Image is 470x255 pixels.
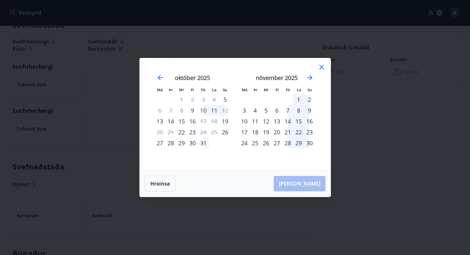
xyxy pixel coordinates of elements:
div: 11 [209,105,220,116]
div: 8 [293,105,304,116]
div: 6 [271,105,282,116]
td: sunnudagur, 23. nóvember 2025 [304,127,315,138]
td: föstudagur, 31. október 2025 [198,138,209,148]
div: 30 [304,138,315,148]
div: 23 [187,127,198,138]
td: Not available. föstudagur, 17. október 2025 [198,116,209,127]
td: þriðjudagur, 25. nóvember 2025 [250,138,261,148]
td: laugardagur, 22. nóvember 2025 [293,127,304,138]
div: Aðeins innritun í boði [220,116,231,127]
td: þriðjudagur, 18. nóvember 2025 [250,127,261,138]
small: Su [308,87,312,92]
td: Not available. miðvikudagur, 8. október 2025 [176,105,187,116]
div: 20 [271,127,282,138]
td: sunnudagur, 19. október 2025 [220,116,231,127]
div: 4 [250,105,261,116]
td: sunnudagur, 16. nóvember 2025 [304,116,315,127]
div: 26 [261,138,271,148]
div: 13 [271,116,282,127]
td: laugardagur, 1. nóvember 2025 [293,94,304,105]
div: 14 [165,116,176,127]
td: föstudagur, 10. október 2025 [198,105,209,116]
div: Aðeins útritun í boði [220,105,231,116]
div: 27 [271,138,282,148]
div: Aðeins útritun í boði [154,105,165,116]
td: laugardagur, 15. nóvember 2025 [293,116,304,127]
small: Þr [169,87,173,92]
td: þriðjudagur, 14. október 2025 [165,116,176,127]
strong: október 2025 [175,74,210,82]
div: 5 [261,105,271,116]
div: Calendar [147,66,323,163]
td: laugardagur, 29. nóvember 2025 [293,138,304,148]
div: 22 [293,127,304,138]
strong: nóvember 2025 [256,74,298,82]
td: Not available. fimmtudagur, 2. október 2025 [187,94,198,105]
div: 30 [187,138,198,148]
div: 31 [198,138,209,148]
td: Not available. miðvikudagur, 1. október 2025 [176,94,187,105]
td: miðvikudagur, 29. október 2025 [176,138,187,148]
td: fimmtudagur, 6. nóvember 2025 [271,105,282,116]
td: sunnudagur, 26. október 2025 [220,127,231,138]
small: Fi [191,87,194,92]
td: Not available. laugardagur, 18. október 2025 [209,116,220,127]
td: fimmtudagur, 13. nóvember 2025 [271,116,282,127]
div: 10 [239,116,250,127]
td: mánudagur, 24. nóvember 2025 [239,138,250,148]
td: sunnudagur, 5. október 2025 [220,94,231,105]
small: Fö [201,87,205,92]
td: föstudagur, 28. nóvember 2025 [282,138,293,148]
td: fimmtudagur, 20. nóvember 2025 [271,127,282,138]
div: 23 [304,127,315,138]
div: 18 [250,127,261,138]
td: föstudagur, 21. nóvember 2025 [282,127,293,138]
div: Aðeins innritun í boði [220,127,231,138]
div: 15 [176,116,187,127]
td: miðvikudagur, 22. október 2025 [176,127,187,138]
td: fimmtudagur, 9. október 2025 [187,105,198,116]
td: Not available. laugardagur, 25. október 2025 [209,127,220,138]
div: 2 [304,94,315,105]
div: Aðeins innritun í boði [187,105,198,116]
td: Not available. laugardagur, 4. október 2025 [209,94,220,105]
small: La [297,87,301,92]
td: miðvikudagur, 26. nóvember 2025 [261,138,271,148]
small: La [212,87,216,92]
div: 17 [239,127,250,138]
td: Not available. þriðjudagur, 21. október 2025 [165,127,176,138]
td: miðvikudagur, 12. nóvember 2025 [261,116,271,127]
td: Not available. mánudagur, 6. október 2025 [154,105,165,116]
button: Hreinsa [145,176,176,192]
td: laugardagur, 11. október 2025 [209,105,220,116]
td: sunnudagur, 30. nóvember 2025 [304,138,315,148]
td: miðvikudagur, 19. nóvember 2025 [261,127,271,138]
div: 28 [282,138,293,148]
td: föstudagur, 14. nóvember 2025 [282,116,293,127]
div: Move forward to switch to the next month. [306,74,314,82]
td: þriðjudagur, 11. nóvember 2025 [250,116,261,127]
div: 28 [165,138,176,148]
small: Fö [286,87,290,92]
div: 27 [154,138,165,148]
td: sunnudagur, 2. nóvember 2025 [304,94,315,105]
div: 16 [304,116,315,127]
td: mánudagur, 27. október 2025 [154,138,165,148]
div: Aðeins innritun í boði [154,116,165,127]
td: fimmtudagur, 27. nóvember 2025 [271,138,282,148]
small: Fi [276,87,279,92]
div: 29 [176,138,187,148]
td: föstudagur, 7. nóvember 2025 [282,105,293,116]
div: 3 [239,105,250,116]
td: þriðjudagur, 4. nóvember 2025 [250,105,261,116]
td: mánudagur, 10. nóvember 2025 [239,116,250,127]
div: 7 [282,105,293,116]
td: fimmtudagur, 16. október 2025 [187,116,198,127]
div: Aðeins útritun í boði [198,116,209,127]
td: þriðjudagur, 28. október 2025 [165,138,176,148]
td: Not available. sunnudagur, 12. október 2025 [220,105,231,116]
td: mánudagur, 17. nóvember 2025 [239,127,250,138]
div: 12 [261,116,271,127]
div: 11 [250,116,261,127]
td: Not available. föstudagur, 3. október 2025 [198,94,209,105]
